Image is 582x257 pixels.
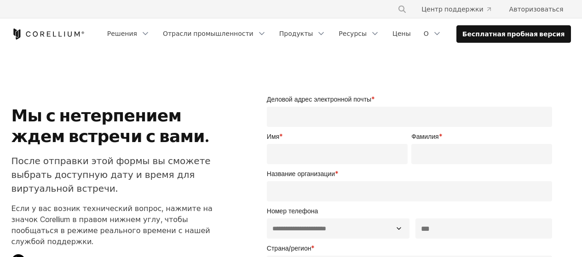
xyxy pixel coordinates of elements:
[509,5,564,13] font: Авторизоваться
[12,155,211,194] font: После отправки этой формы вы сможете выбрать доступную дату и время для виртуальной встречи.
[267,95,371,103] font: Деловой адрес электронной почты
[107,29,137,37] font: Решения
[267,207,318,215] font: Номер телефона
[411,132,438,140] font: Фамилия
[267,170,335,177] font: Название организации
[386,1,570,17] div: Меню навигации
[102,25,571,43] div: Меню навигации
[339,29,367,37] font: Ресурсы
[392,29,411,37] font: Цены
[12,29,85,40] a: Кореллиум Дом
[424,29,429,37] font: О
[267,132,279,140] font: Имя
[462,30,565,38] font: Бесплатная пробная версия
[163,29,254,37] font: Отрасли промышленности
[394,1,410,17] button: Поиск
[12,204,213,246] font: Если у вас возник технический вопрос, нажмите на значок Corellium в правом нижнем углу, чтобы поо...
[279,29,313,37] font: Продукты
[421,5,483,13] font: Центр поддержки
[267,244,311,252] font: Страна/регион
[12,105,209,146] font: Мы с нетерпением ждем встречи с вами.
